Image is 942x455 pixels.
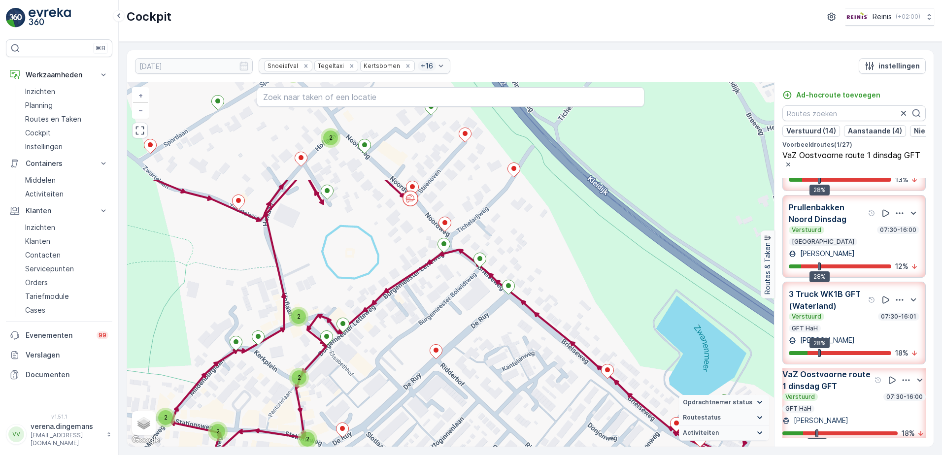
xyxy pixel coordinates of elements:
p: Werkzaamheden [26,70,93,80]
div: help tooltippictogram [875,376,882,384]
button: Reinis(+02:00) [845,8,934,26]
a: Activiteiten [21,187,112,201]
div: 2 [298,429,317,449]
span: − [138,106,143,114]
p: Verslagen [26,350,108,360]
p: Tariefmodule [25,292,69,301]
p: 3 Truck WK1B GFT (Waterland) [789,288,866,312]
span: 2 [216,427,220,435]
p: Instellingen [25,142,63,152]
p: Evenementen [26,330,91,340]
p: Documenten [26,370,108,380]
a: Uitzoomen [133,103,148,118]
p: 99 [99,331,106,339]
p: Middelen [25,175,56,185]
input: Routes zoeken [782,105,926,121]
div: 2 [321,128,340,148]
p: 07:30-16:00 [885,393,924,401]
p: Reinis [873,12,892,22]
button: Containers [6,154,112,173]
a: Inzichten [21,221,112,234]
a: Dit gebied openen in Google Maps (er wordt een nieuw venster geopend) [130,434,162,447]
p: Activiteiten [25,189,64,199]
button: Werkzaamheden [6,65,112,85]
p: Routes & Taken [763,242,773,294]
p: Planning [25,100,53,110]
a: Ad-hocroute toevoegen [782,90,880,100]
div: 2 [289,307,308,326]
a: Planning [21,98,112,112]
a: Verslagen [6,345,112,365]
p: GFT HaH [791,325,819,332]
p: Cases [25,305,45,315]
span: 2 [297,313,301,320]
a: Layers [133,412,155,434]
p: ( +02:00 ) [896,13,920,21]
button: VVverena.dingemans[EMAIL_ADDRESS][DOMAIN_NAME] [6,422,112,447]
p: Prullenbakken Noord Dinsdag [789,201,866,225]
p: 13 % [895,175,908,185]
div: 2 [156,408,175,427]
p: Servicepunten [25,264,74,274]
p: Verstuurd [791,226,822,234]
p: Cockpit [25,128,51,138]
a: Contacten [21,248,112,262]
div: 2 [208,422,228,441]
span: 2 [329,134,333,141]
p: ⌘B [96,44,105,52]
p: Routes en Taken [25,114,81,124]
span: Activiteiten [683,429,719,437]
div: help tooltippictogram [868,209,876,217]
p: Verstuurd [791,313,822,321]
a: Servicepunten [21,262,112,276]
a: Routes en Taken [21,112,112,126]
div: 28% [807,438,827,449]
input: dd/mm/yyyy [135,58,253,74]
p: [GEOGRAPHIC_DATA] [791,238,855,246]
span: 2 [306,435,309,443]
p: 18 % [895,348,908,358]
span: 2 [164,414,168,421]
p: Containers [26,159,93,168]
a: Instellingen [21,140,112,154]
p: VaZ Oostvoorne route 1 dinsdag GFT [782,368,873,392]
div: 28% [809,271,830,282]
p: instellingen [878,61,920,71]
span: 2 [298,374,301,381]
p: GFT HaH [784,405,812,413]
p: Cockpit [127,9,171,25]
p: [PERSON_NAME] [792,416,848,425]
summary: Opdrachtnemer status [679,395,769,410]
summary: Routestatus [679,410,769,425]
span: Routestatus [683,414,721,422]
p: Verstuurd [784,393,816,401]
p: 07:30-16:00 [879,226,917,234]
span: + [138,91,143,99]
p: Inzichten [25,223,55,232]
p: 07:30-16:01 [880,313,917,321]
a: In zoomen [133,88,148,103]
a: Klanten [21,234,112,248]
img: logo [6,8,26,28]
img: Reinis-Logo-Vrijstaand_Tekengebied-1-copy2_aBO4n7j.png [845,11,869,22]
input: Zoek naar taken of een locatie [257,87,645,107]
a: Inzichten [21,85,112,98]
div: 28% [809,185,830,195]
p: Klanten [25,236,50,246]
p: Inzichten [25,87,55,97]
p: 12 % [895,261,908,271]
span: Opdrachtnemer status [683,398,752,406]
p: Klanten [26,206,93,216]
p: [PERSON_NAME] [798,335,855,345]
p: Contacten [25,250,61,260]
a: Tariefmodule [21,290,112,303]
a: Evenementen99 [6,325,112,345]
p: [PERSON_NAME] [798,249,855,259]
p: Aanstaande (4) [848,126,902,136]
p: [EMAIL_ADDRESS][DOMAIN_NAME] [31,431,101,447]
p: verena.dingemans [31,422,101,431]
a: Orders [21,276,112,290]
span: VaZ Oostvoorne route 1 dinsdag GFT [782,150,920,160]
p: Orders [25,278,48,288]
p: 18 % [902,428,915,438]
